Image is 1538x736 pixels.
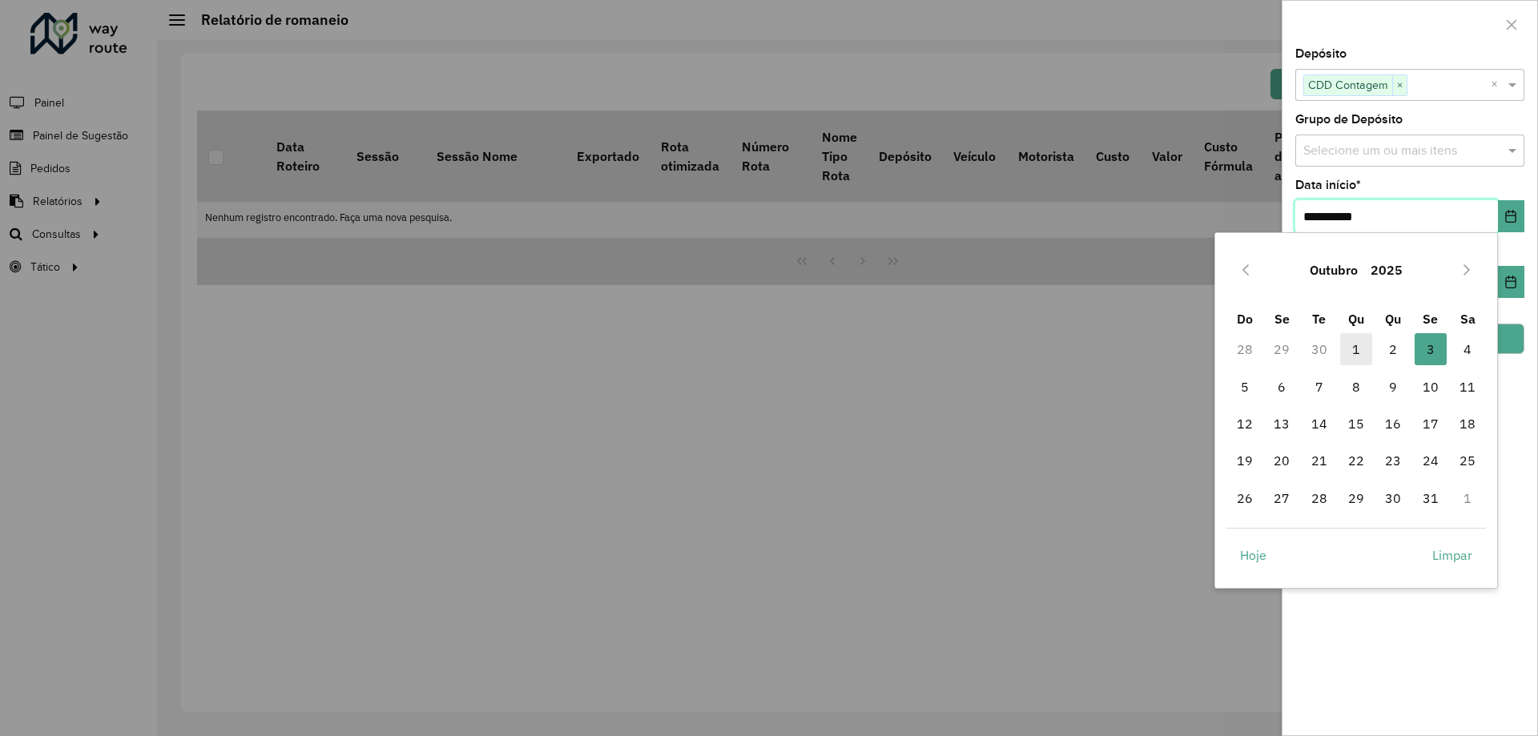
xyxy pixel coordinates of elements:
td: 28 [1300,480,1337,517]
td: 29 [1338,480,1375,517]
span: Clear all [1491,75,1504,95]
td: 8 [1338,368,1375,405]
span: 8 [1340,371,1372,403]
td: 9 [1375,368,1411,405]
span: 2 [1377,333,1409,365]
span: 10 [1415,371,1447,403]
span: 16 [1377,408,1409,440]
label: Data início [1295,175,1361,195]
td: 28 [1226,331,1263,368]
span: 26 [1229,482,1261,514]
span: 29 [1340,482,1372,514]
td: 14 [1300,405,1337,442]
td: 25 [1449,442,1486,479]
td: 10 [1412,368,1449,405]
td: 27 [1263,480,1300,517]
button: Next Month [1454,257,1480,283]
button: Choose Date [1498,266,1524,298]
td: 30 [1375,480,1411,517]
td: 7 [1300,368,1337,405]
label: Grupo de Depósito [1295,110,1403,129]
td: 2 [1375,331,1411,368]
td: 3 [1412,331,1449,368]
button: Choose Date [1498,200,1524,232]
span: 19 [1229,444,1261,477]
span: Se [1274,311,1290,327]
button: Previous Month [1233,257,1258,283]
span: 7 [1303,371,1335,403]
td: 5 [1226,368,1263,405]
td: 20 [1263,442,1300,479]
td: 17 [1412,405,1449,442]
td: 13 [1263,405,1300,442]
span: 18 [1451,408,1484,440]
span: Hoje [1240,545,1266,565]
span: 11 [1451,371,1484,403]
span: 27 [1266,482,1298,514]
td: 21 [1300,442,1337,479]
span: 4 [1451,333,1484,365]
td: 26 [1226,480,1263,517]
button: Limpar [1419,539,1486,571]
td: 15 [1338,405,1375,442]
td: 1 [1338,331,1375,368]
td: 4 [1449,331,1486,368]
td: 23 [1375,442,1411,479]
td: 31 [1412,480,1449,517]
span: 23 [1377,444,1409,477]
td: 22 [1338,442,1375,479]
td: 30 [1300,331,1337,368]
td: 1 [1449,480,1486,517]
span: Sa [1460,311,1476,327]
span: 21 [1303,444,1335,477]
span: 20 [1266,444,1298,477]
span: Qu [1348,311,1364,327]
span: 22 [1340,444,1372,477]
span: 14 [1303,408,1335,440]
button: Choose Month [1303,251,1364,289]
span: 17 [1415,408,1447,440]
span: Se [1423,311,1438,327]
label: Depósito [1295,44,1347,63]
div: Choose Date [1214,232,1498,588]
td: 11 [1449,368,1486,405]
span: Do [1237,311,1253,327]
span: 25 [1451,444,1484,477]
td: 19 [1226,442,1263,479]
td: 24 [1412,442,1449,479]
span: Te [1312,311,1326,327]
span: 5 [1229,371,1261,403]
td: 12 [1226,405,1263,442]
span: 15 [1340,408,1372,440]
span: 30 [1377,482,1409,514]
td: 6 [1263,368,1300,405]
span: 3 [1415,333,1447,365]
td: 29 [1263,331,1300,368]
span: × [1392,76,1407,95]
span: 24 [1415,444,1447,477]
button: Hoje [1226,539,1280,571]
span: 13 [1266,408,1298,440]
span: 12 [1229,408,1261,440]
td: 16 [1375,405,1411,442]
span: 9 [1377,371,1409,403]
td: 18 [1449,405,1486,442]
span: 6 [1266,371,1298,403]
span: Limpar [1432,545,1472,565]
span: Qu [1385,311,1401,327]
button: Choose Year [1364,251,1409,289]
span: 31 [1415,482,1447,514]
span: 28 [1303,482,1335,514]
span: 1 [1340,333,1372,365]
span: CDD Contagem [1304,75,1392,95]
